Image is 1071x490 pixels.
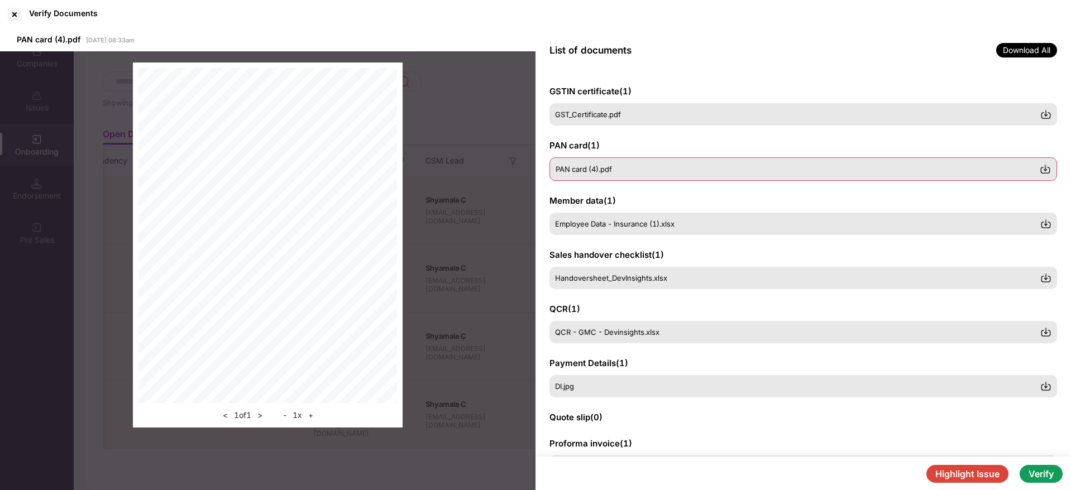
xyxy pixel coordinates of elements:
[549,304,580,314] span: QCR ( 1 )
[926,465,1008,483] button: Highlight Issue
[555,110,621,119] span: GST_Certificate.pdf
[1040,326,1051,338] img: svg+xml;base64,PHN2ZyBpZD0iRG93bmxvYWQtMzJ4MzIiIHhtbG5zPSJodHRwOi8vd3d3LnczLm9yZy8yMDAwL3N2ZyIgd2...
[86,36,135,44] span: [DATE] 08:33am
[556,165,612,174] span: PAN card (4).pdf
[1040,218,1051,229] img: svg+xml;base64,PHN2ZyBpZD0iRG93bmxvYWQtMzJ4MzIiIHhtbG5zPSJodHRwOi8vd3d3LnczLm9yZy8yMDAwL3N2ZyIgd2...
[219,409,231,422] button: <
[555,273,667,282] span: Handoversheet_DevInsights.xlsx
[17,35,80,44] span: PAN card (4).pdf
[549,86,632,97] span: GSTIN certificate ( 1 )
[254,409,266,422] button: >
[1040,109,1051,120] img: svg+xml;base64,PHN2ZyBpZD0iRG93bmxvYWQtMzJ4MzIiIHhtbG5zPSJodHRwOi8vd3d3LnczLm9yZy8yMDAwL3N2ZyIgd2...
[555,382,574,391] span: DI.jpg
[1040,381,1051,392] img: svg+xml;base64,PHN2ZyBpZD0iRG93bmxvYWQtMzJ4MzIiIHhtbG5zPSJodHRwOi8vd3d3LnczLm9yZy8yMDAwL3N2ZyIgd2...
[555,328,659,337] span: QCR - GMC - Devinsights.xlsx
[549,249,664,260] span: Sales handover checklist ( 1 )
[280,409,290,422] button: -
[280,409,317,422] div: 1 x
[549,45,632,56] span: List of documents
[996,43,1057,57] span: Download All
[29,8,98,18] div: Verify Documents
[549,358,628,368] span: Payment Details ( 1 )
[549,412,603,422] span: Quote slip ( 0 )
[555,219,675,228] span: Employee Data - Insurance (1).xlsx
[219,409,266,422] div: 1 of 1
[549,140,600,151] span: PAN card ( 1 )
[1040,272,1051,284] img: svg+xml;base64,PHN2ZyBpZD0iRG93bmxvYWQtMzJ4MzIiIHhtbG5zPSJodHRwOi8vd3d3LnczLm9yZy8yMDAwL3N2ZyIgd2...
[1040,164,1051,175] img: svg+xml;base64,PHN2ZyBpZD0iRG93bmxvYWQtMzJ4MzIiIHhtbG5zPSJodHRwOi8vd3d3LnczLm9yZy8yMDAwL3N2ZyIgd2...
[549,195,616,206] span: Member data ( 1 )
[1020,465,1063,483] button: Verify
[305,409,317,422] button: +
[549,438,632,449] span: Proforma invoice ( 1 )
